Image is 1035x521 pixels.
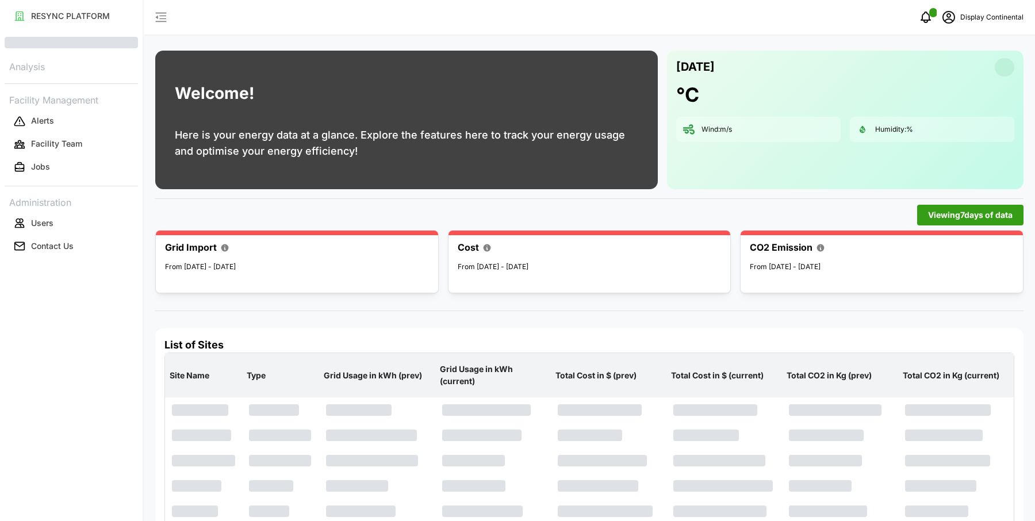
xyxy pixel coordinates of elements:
button: notifications [914,6,937,29]
p: Here is your energy data at a glance. Explore the features here to track your energy usage and op... [175,127,638,159]
button: Users [5,213,138,233]
p: From [DATE] - [DATE] [165,262,429,273]
p: Grid Usage in kWh (prev) [321,361,432,390]
p: Users [31,217,53,229]
p: Total Cost in $ (current) [669,361,780,390]
p: Alerts [31,115,54,127]
p: Grid Usage in kWh (current) [438,354,549,396]
a: Facility Team [5,133,138,156]
p: Total Cost in $ (prev) [553,361,664,390]
p: Cost [458,240,479,255]
p: Wind: m/s [701,125,732,135]
button: Viewing7days of data [917,205,1023,225]
p: Total CO2 in Kg (prev) [784,361,895,390]
p: Facility Team [31,138,82,150]
button: Facility Team [5,134,138,155]
p: Type [244,361,317,390]
p: Display Continental [960,12,1023,23]
span: Viewing 7 days of data [928,205,1013,225]
p: Humidity: % [875,125,913,135]
p: RESYNC PLATFORM [31,10,110,22]
a: RESYNC PLATFORM [5,5,138,28]
p: From [DATE] - [DATE] [458,262,722,273]
p: Administration [5,193,138,210]
a: Alerts [5,110,138,133]
button: RESYNC PLATFORM [5,6,138,26]
p: CO2 Emission [750,240,812,255]
button: Alerts [5,111,138,132]
button: Jobs [5,157,138,178]
h1: °C [676,82,699,108]
p: Site Name [167,361,240,390]
p: Grid Import [165,240,217,255]
p: From [DATE] - [DATE] [750,262,1014,273]
a: Users [5,212,138,235]
p: Analysis [5,58,138,74]
p: Contact Us [31,240,74,252]
h4: List of Sites [164,338,1014,353]
a: Jobs [5,156,138,179]
h1: Welcome! [175,81,254,106]
p: [DATE] [676,58,715,76]
a: Contact Us [5,235,138,258]
button: Contact Us [5,236,138,256]
button: schedule [937,6,960,29]
p: Facility Management [5,91,138,108]
p: Total CO2 in Kg (current) [900,361,1011,390]
p: Jobs [31,161,50,173]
